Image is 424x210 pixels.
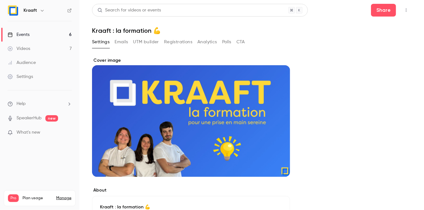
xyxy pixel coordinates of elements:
div: Settings [8,73,33,80]
button: Registrations [164,37,192,47]
div: Events [8,31,30,38]
button: Polls [222,37,231,47]
button: Analytics [197,37,217,47]
div: Audience [8,59,36,66]
button: Share [371,4,396,17]
button: Settings [92,37,109,47]
button: Emails [115,37,128,47]
div: Search for videos or events [97,7,161,14]
iframe: Noticeable Trigger [64,130,72,136]
a: SpeakerHub [17,115,42,122]
span: Pro [8,194,19,202]
div: Videos [8,45,30,52]
span: Help [17,101,26,107]
h6: Kraaft [23,7,37,14]
span: What's new [17,129,40,136]
section: Cover image [92,57,290,177]
label: Cover image [92,57,290,64]
li: help-dropdown-opener [8,101,72,107]
a: Manage [56,196,71,201]
label: About [92,187,290,193]
h1: Kraaft : la formation 💪 [92,27,411,34]
img: Kraaft [8,5,18,16]
span: new [45,115,58,122]
span: Plan usage [23,196,52,201]
button: CTA [236,37,245,47]
button: UTM builder [133,37,159,47]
